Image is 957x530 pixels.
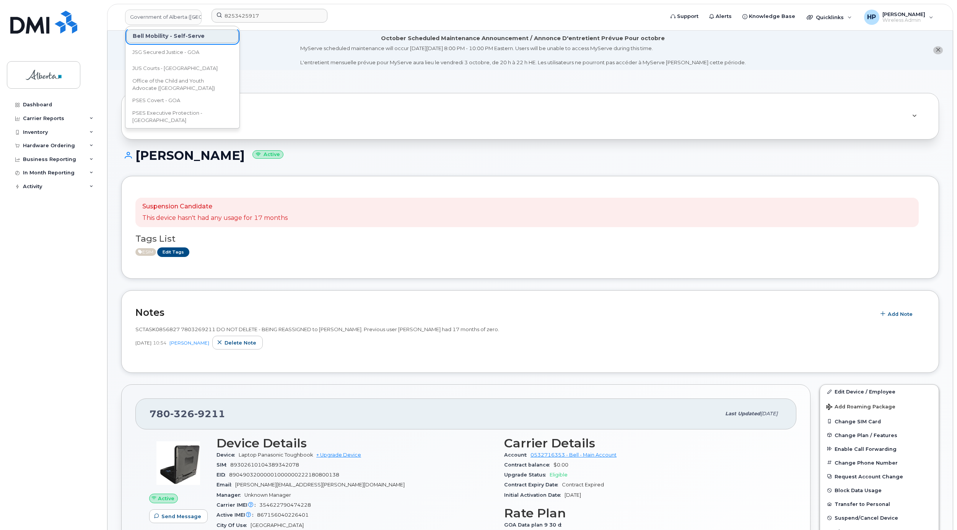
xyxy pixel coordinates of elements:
[135,340,151,346] span: [DATE]
[153,340,166,346] span: 10:54
[230,462,299,468] span: 89302610104389342078
[300,45,746,66] div: MyServe scheduled maintenance will occur [DATE][DATE] 8:00 PM - 10:00 PM Eastern. Users will be u...
[504,492,565,498] span: Initial Activation Date
[835,515,898,521] span: Suspend/Cancel Device
[135,248,156,256] span: Active
[933,46,943,54] button: close notification
[725,411,760,416] span: Last updated
[216,482,235,488] span: Email
[820,398,939,414] button: Add Roaming Package
[826,404,895,411] span: Add Roaming Package
[888,311,913,318] span: Add Note
[135,307,872,318] h2: Notes
[126,29,239,43] div: Bell Mobility - Self-Serve
[216,472,229,478] span: EID
[132,97,180,104] span: PSES Covert - GOA
[170,408,194,419] span: 326
[252,150,283,159] small: Active
[504,472,550,478] span: Upgrade Status
[135,234,925,244] h3: Tags List
[820,428,939,442] button: Change Plan / Features
[820,415,939,428] button: Change SIM Card
[158,495,174,502] span: Active
[149,509,208,523] button: Send Message
[504,452,531,458] span: Account
[820,470,939,483] button: Request Account Change
[251,522,304,528] span: [GEOGRAPHIC_DATA]
[216,522,251,528] span: City Of Use
[216,462,230,468] span: SIM
[316,452,361,458] a: + Upgrade Device
[161,513,201,520] span: Send Message
[142,202,288,211] p: Suspension Candidate
[229,472,339,478] span: 89049032000001000000222180800138
[504,482,562,488] span: Contract Expiry Date
[126,109,239,124] a: PSES Executive Protection - [GEOGRAPHIC_DATA]
[820,511,939,525] button: Suspend/Cancel Device
[504,436,783,450] h3: Carrier Details
[132,77,220,92] span: Office of the Child and Youth Advocate ([GEOGRAPHIC_DATA])
[504,462,553,468] span: Contract balance
[216,512,257,518] span: Active IMEI
[194,408,225,419] span: 9211
[216,452,239,458] span: Device
[235,482,405,488] span: [PERSON_NAME][EMAIL_ADDRESS][PERSON_NAME][DOMAIN_NAME]
[504,506,783,520] h3: Rate Plan
[132,49,199,56] span: JSG Secured Justice - GOA
[820,456,939,470] button: Change Phone Number
[126,93,239,108] a: PSES Covert - GOA
[820,483,939,497] button: Block Data Usage
[565,492,581,498] span: [DATE]
[142,214,288,223] p: This device hasn't had any usage for 17 months
[155,440,201,486] img: image20231002-3703462-8ij3r0.jpeg
[126,45,239,60] a: JSG Secured Justice - GOA
[550,472,568,478] span: Eligible
[239,452,313,458] span: Laptop Panasonic Toughbook
[381,34,665,42] div: October Scheduled Maintenance Announcement / Annonce D'entretient Prévue Pour octobre
[531,452,617,458] a: 0532716353 - Bell - Main Account
[225,339,256,346] span: Delete note
[135,326,499,332] span: SCTASK0856827 7803269211 DO NOT DELETE - BEING REASSIGNED to [PERSON_NAME]. Previous user [PERSON...
[169,340,209,346] a: [PERSON_NAME]
[126,77,239,92] a: Office of the Child and Youth Advocate ([GEOGRAPHIC_DATA])
[121,149,939,162] h1: [PERSON_NAME]
[259,502,311,508] span: 354622790474228
[244,492,291,498] span: Unknown Manager
[126,61,239,76] a: JUS Courts - [GEOGRAPHIC_DATA]
[216,436,495,450] h3: Device Details
[257,512,309,518] span: 867156040226401
[504,522,565,528] span: GOA Data plan 9 30 d
[150,408,225,419] span: 780
[760,411,778,416] span: [DATE]
[553,462,568,468] span: $0.00
[216,492,244,498] span: Manager
[132,65,218,72] span: JUS Courts - [GEOGRAPHIC_DATA]
[216,502,259,508] span: Carrier IMEI
[876,307,919,321] button: Add Note
[562,482,604,488] span: Contract Expired
[132,109,220,124] span: PSES Executive Protection - [GEOGRAPHIC_DATA]
[212,336,263,350] button: Delete note
[835,446,897,452] span: Enable Call Forwarding
[820,442,939,456] button: Enable Call Forwarding
[835,432,897,438] span: Change Plan / Features
[820,385,939,398] a: Edit Device / Employee
[157,247,189,257] a: Edit Tags
[820,497,939,511] button: Transfer to Personal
